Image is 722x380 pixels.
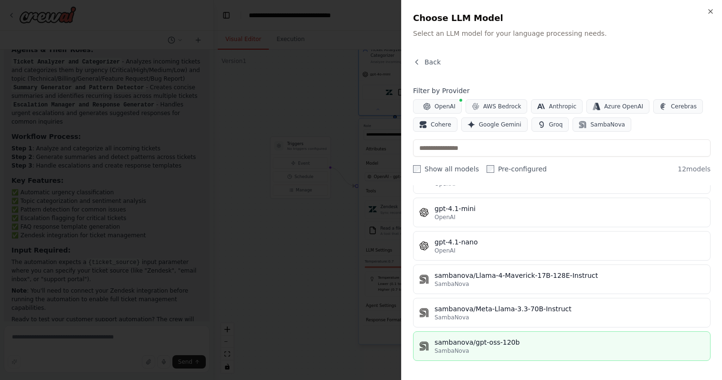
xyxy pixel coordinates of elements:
[487,164,547,174] label: Pre-configured
[435,314,469,321] span: SambaNova
[487,165,494,173] input: Pre-configured
[549,121,563,128] span: Groq
[435,204,704,213] div: gpt-4.1-mini
[435,103,456,110] span: OpenAI
[413,165,421,173] input: Show all models
[413,11,711,25] h2: Choose LLM Model
[435,338,704,347] div: sambanova/gpt-oss-120b
[483,103,521,110] span: AWS Bedrock
[590,121,625,128] span: SambaNova
[413,57,441,67] button: Back
[413,99,462,114] button: OpenAI
[413,29,711,38] p: Select an LLM model for your language processing needs.
[531,117,569,132] button: Groq
[435,271,704,280] div: sambanova/Llama-4-Maverick-17B-128E-Instruct
[671,103,697,110] span: Cerebras
[573,117,631,132] button: SambaNova
[604,103,643,110] span: Azure OpenAI
[413,164,479,174] label: Show all models
[435,304,704,314] div: sambanova/Meta-Llama-3.3-70B-Instruct
[413,231,711,261] button: gpt-4.1-nanoOpenAI
[413,331,711,361] button: sambanova/gpt-oss-120bSambaNova
[479,121,521,128] span: Google Gemini
[413,198,711,227] button: gpt-4.1-miniOpenAI
[531,99,583,114] button: Anthropic
[435,213,456,221] span: OpenAI
[653,99,703,114] button: Cerebras
[435,347,469,355] span: SambaNova
[425,57,441,67] span: Back
[678,164,711,174] span: 12 models
[435,247,456,254] span: OpenAI
[413,264,711,294] button: sambanova/Llama-4-Maverick-17B-128E-InstructSambaNova
[413,86,711,95] h4: Filter by Provider
[431,121,451,128] span: Cohere
[461,117,528,132] button: Google Gemini
[549,103,576,110] span: Anthropic
[413,117,457,132] button: Cohere
[586,99,649,114] button: Azure OpenAI
[435,237,704,247] div: gpt-4.1-nano
[435,280,469,288] span: SambaNova
[466,99,528,114] button: AWS Bedrock
[413,298,711,327] button: sambanova/Meta-Llama-3.3-70B-InstructSambaNova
